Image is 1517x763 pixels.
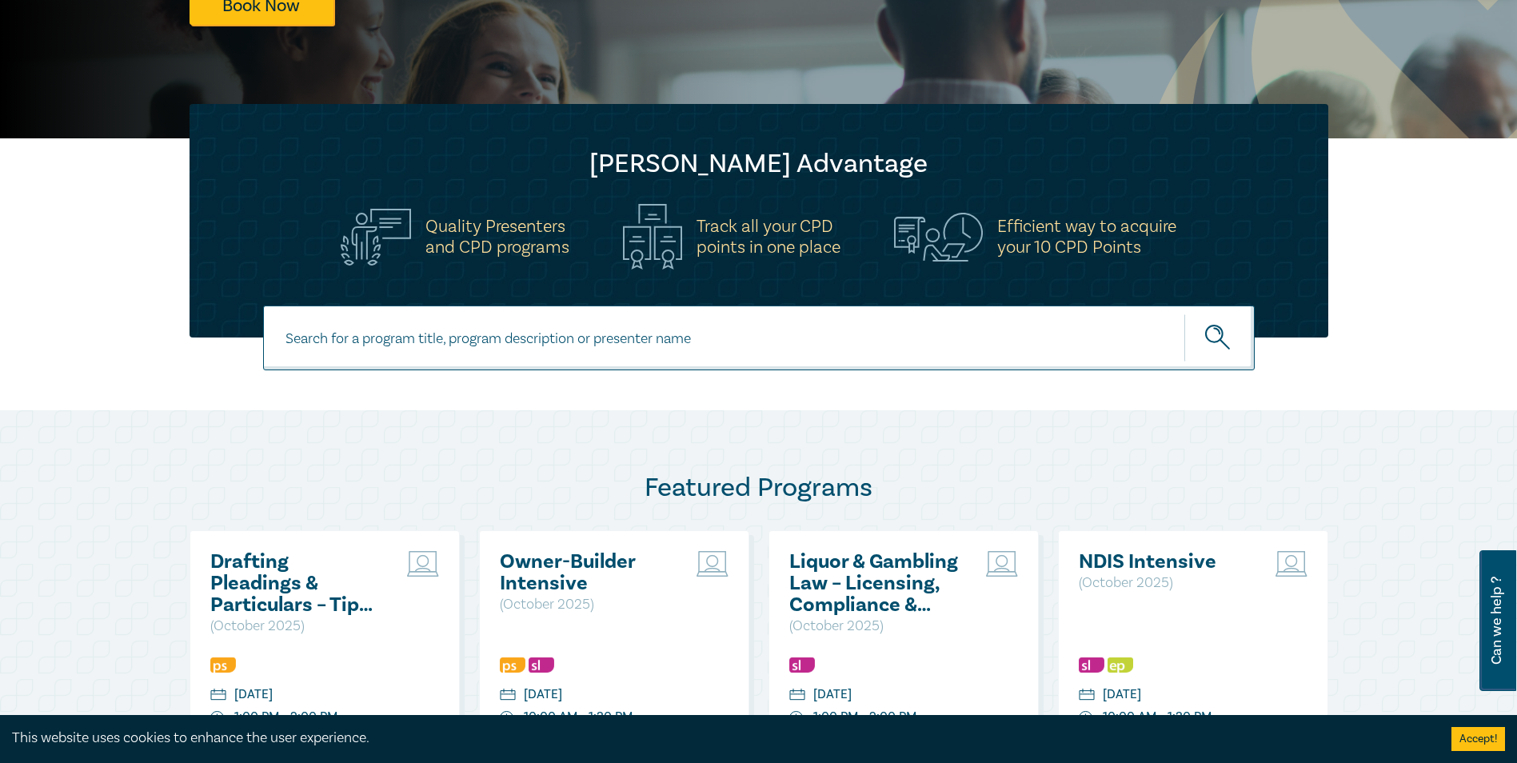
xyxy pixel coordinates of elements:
[12,728,1427,749] div: This website uses cookies to enhance the user experience.
[813,685,852,704] div: [DATE]
[789,657,815,673] img: Substantive Law
[210,711,225,725] img: watch
[234,708,337,726] div: 1:00 PM - 2:00 PM
[997,216,1176,258] h5: Efficient way to acquire your 10 CPD Points
[789,689,805,703] img: calendar
[1079,657,1104,673] img: Substantive Law
[234,685,273,704] div: [DATE]
[813,708,916,726] div: 1:00 PM - 2:00 PM
[1489,560,1504,681] span: Can we help ?
[894,213,983,261] img: Efficient way to acquire<br>your 10 CPD Points
[789,551,961,616] a: Liquor & Gambling Law – Licensing, Compliance & Regulations
[524,708,633,726] div: 10:00 AM - 1:30 PM
[789,616,961,637] p: ( October 2025 )
[697,551,729,577] img: Live Stream
[1079,551,1251,573] a: NDIS Intensive
[1103,708,1212,726] div: 10:00 AM - 1:30 PM
[1275,551,1307,577] img: Live Stream
[500,657,525,673] img: Professional Skills
[697,216,840,258] h5: Track all your CPD points in one place
[1079,573,1251,593] p: ( October 2025 )
[210,616,382,637] p: ( October 2025 )
[407,551,439,577] img: Live Stream
[263,306,1255,370] input: Search for a program title, program description or presenter name
[1108,657,1133,673] img: Ethics & Professional Responsibility
[529,657,554,673] img: Substantive Law
[500,551,672,594] a: Owner-Builder Intensive
[623,204,682,270] img: Track all your CPD<br>points in one place
[500,711,514,725] img: watch
[1079,711,1093,725] img: watch
[500,689,516,703] img: calendar
[210,551,382,616] a: Drafting Pleadings & Particulars – Tips & Traps
[1103,685,1141,704] div: [DATE]
[341,209,411,266] img: Quality Presenters<br>and CPD programs
[789,711,804,725] img: watch
[1079,689,1095,703] img: calendar
[222,148,1296,180] h2: [PERSON_NAME] Advantage
[190,472,1328,504] h2: Featured Programs
[524,685,562,704] div: [DATE]
[986,551,1018,577] img: Live Stream
[425,216,569,258] h5: Quality Presenters and CPD programs
[210,657,236,673] img: Professional Skills
[1451,727,1505,751] button: Accept cookies
[210,689,226,703] img: calendar
[500,594,672,615] p: ( October 2025 )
